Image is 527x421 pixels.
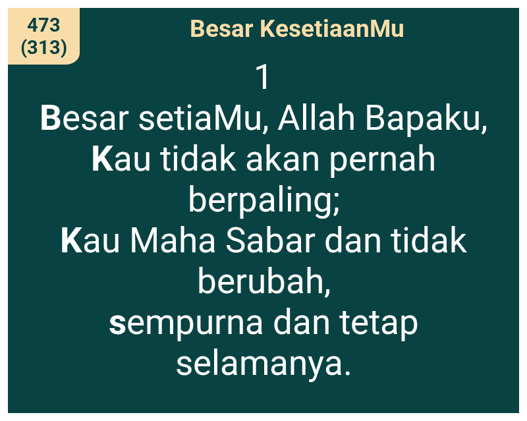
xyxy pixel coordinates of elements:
[16,57,511,383] span: 1 esar setiaMu, Allah Bapaku, au tidak akan pernah berpaling; au Maha Sabar dan tidak berubah, em...
[16,14,71,59] span: 473 (313)
[40,98,62,138] b: B
[190,14,404,43] span: Besar KesetiaanMu
[109,302,126,343] b: s
[91,138,113,179] b: K
[60,220,82,261] b: K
